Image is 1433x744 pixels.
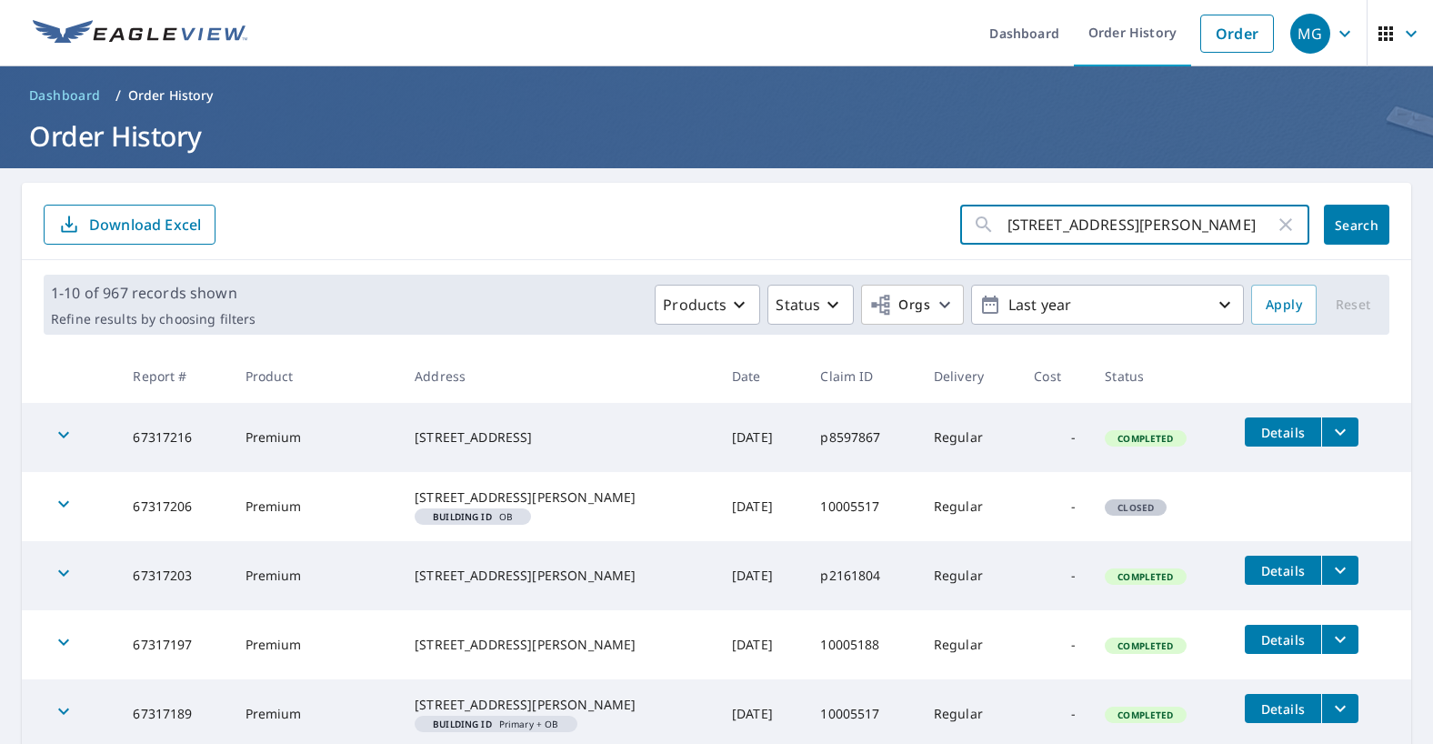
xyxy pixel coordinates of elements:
[663,294,727,316] p: Products
[806,403,918,472] td: p8597867
[1290,14,1330,54] div: MG
[1200,15,1274,53] a: Order
[1019,349,1090,403] th: Cost
[861,285,964,325] button: Orgs
[400,349,717,403] th: Address
[115,85,121,106] li: /
[776,294,820,316] p: Status
[1001,289,1214,321] p: Last year
[717,541,806,610] td: [DATE]
[1019,403,1090,472] td: -
[1245,556,1321,585] button: detailsBtn-67317203
[231,541,401,610] td: Premium
[1321,556,1358,585] button: filesDropdownBtn-67317203
[717,403,806,472] td: [DATE]
[1251,285,1317,325] button: Apply
[919,472,1019,541] td: Regular
[1019,610,1090,679] td: -
[919,403,1019,472] td: Regular
[231,472,401,541] td: Premium
[806,472,918,541] td: 10005517
[1256,424,1310,441] span: Details
[1324,205,1389,245] button: Search
[655,285,760,325] button: Products
[118,610,230,679] td: 67317197
[806,541,918,610] td: p2161804
[118,472,230,541] td: 67317206
[1245,625,1321,654] button: detailsBtn-67317197
[806,610,918,679] td: 10005188
[1338,216,1375,234] span: Search
[433,512,492,521] em: Building ID
[415,567,703,585] div: [STREET_ADDRESS][PERSON_NAME]
[22,81,108,110] a: Dashboard
[1256,700,1310,718] span: Details
[971,285,1244,325] button: Last year
[89,215,201,235] p: Download Excel
[869,294,930,317] span: Orgs
[1321,417,1358,447] button: filesDropdownBtn-67317216
[1107,432,1184,445] span: Completed
[22,117,1411,155] h1: Order History
[128,86,214,105] p: Order History
[717,472,806,541] td: [DATE]
[118,541,230,610] td: 67317203
[1245,417,1321,447] button: detailsBtn-67317216
[919,349,1019,403] th: Delivery
[231,610,401,679] td: Premium
[415,636,703,654] div: [STREET_ADDRESS][PERSON_NAME]
[44,205,215,245] button: Download Excel
[1245,694,1321,723] button: detailsBtn-67317189
[1107,570,1184,583] span: Completed
[1090,349,1230,403] th: Status
[422,512,524,521] span: OB
[231,403,401,472] td: Premium
[1019,472,1090,541] td: -
[1256,631,1310,648] span: Details
[717,610,806,679] td: [DATE]
[717,349,806,403] th: Date
[1321,694,1358,723] button: filesDropdownBtn-67317189
[767,285,854,325] button: Status
[1007,199,1275,250] input: Address, Report #, Claim ID, etc.
[415,696,703,714] div: [STREET_ADDRESS][PERSON_NAME]
[29,86,101,105] span: Dashboard
[118,349,230,403] th: Report #
[22,81,1411,110] nav: breadcrumb
[1107,639,1184,652] span: Completed
[1256,562,1310,579] span: Details
[1107,709,1184,721] span: Completed
[415,488,703,507] div: [STREET_ADDRESS][PERSON_NAME]
[51,282,256,304] p: 1-10 of 967 records shown
[231,349,401,403] th: Product
[433,719,492,729] em: Building ID
[51,311,256,327] p: Refine results by choosing filters
[1321,625,1358,654] button: filesDropdownBtn-67317197
[919,541,1019,610] td: Regular
[422,719,569,729] span: Primary + OB
[1019,541,1090,610] td: -
[1107,501,1165,514] span: Closed
[415,428,703,447] div: [STREET_ADDRESS]
[806,349,918,403] th: Claim ID
[118,403,230,472] td: 67317216
[33,20,247,47] img: EV Logo
[1266,294,1302,317] span: Apply
[919,610,1019,679] td: Regular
